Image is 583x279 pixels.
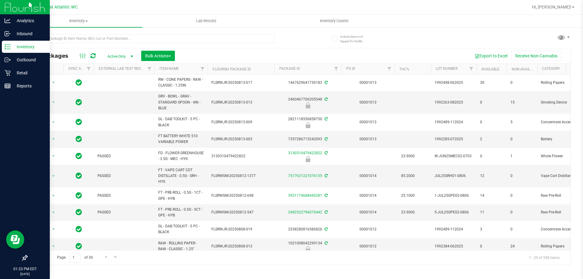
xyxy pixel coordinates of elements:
[211,193,271,199] span: FLSRWGM-20250812-698
[274,136,342,142] div: 7357286715242093
[11,17,47,24] p: Analytics
[435,226,473,232] span: 1992489-112024
[512,67,539,71] a: Non-Available
[5,18,11,24] inline-svg: Analytics
[435,153,473,159] span: W-JUN25MEC02-0703
[279,66,300,71] a: Package ID
[435,119,473,125] span: 1992489-112024
[288,174,322,178] a: 7517631221076135
[324,227,328,231] span: Sync from Compliance System
[158,207,204,218] span: FT - PRE-ROLL - 0.5G - 5CT - GPE - HYB
[436,66,458,71] a: Lot Number
[111,253,120,261] a: Go to the last page
[158,77,204,88] span: RW - CONE PAPERS - RAW - CLASSIC - 1.25IN
[360,174,377,178] a: 00001014
[466,64,476,74] a: Filter
[11,82,47,90] p: Reports
[532,5,571,9] span: Hi, [PERSON_NAME]!
[97,209,151,215] span: PASSED
[324,193,328,198] span: Sync from Compliance System
[274,102,342,108] div: Newly Received
[15,15,142,27] a: Inventory
[76,208,82,216] span: In Sync
[145,64,155,74] a: Filter
[97,153,151,159] span: PASSED
[52,253,98,262] span: Page of 30
[510,209,534,215] span: 0
[50,208,57,217] span: select
[274,246,342,252] div: Newly Received
[102,253,111,261] a: Go to the next page
[84,64,94,74] a: Filter
[76,242,82,250] span: In Sync
[399,67,409,71] a: THC%
[510,80,534,86] span: 0
[46,5,78,10] span: Jax Atlantic WC
[510,193,534,199] span: 0
[6,230,24,249] iframe: Resource center
[435,243,473,249] span: 1992384-062025
[159,66,179,71] a: Item Name
[510,243,534,249] span: 24
[288,193,322,198] a: 3931174688445281
[145,53,171,58] span: Bulk Actions
[435,193,473,199] span: 1-JUL25GPE02-0806
[435,209,473,215] span: 5-JUL25GPE02-0806
[270,15,398,27] a: Inventory Counts
[398,172,418,180] span: 85.2000
[480,173,503,179] span: 12
[97,193,151,199] span: PASSED
[480,80,503,86] span: 30
[211,119,271,125] span: FLSRWJR-20250813-009
[274,156,342,162] div: Locked due to Testing Failure
[76,98,82,107] span: In Sync
[324,80,328,85] span: Sync from Compliance System
[360,120,377,124] a: 00001013
[50,152,57,160] span: select
[158,190,204,201] span: FT - PRE-ROLL - 0.5G - 1CT - GPE - HYB
[510,153,534,159] span: 1
[274,97,342,108] div: 2460467706205548
[211,80,271,86] span: FLSRWJR-20250813-017
[76,152,82,160] span: In Sync
[360,210,377,214] a: 00001014
[481,67,499,71] a: Available
[480,100,503,105] span: 0
[5,44,11,50] inline-svg: Inventory
[32,53,74,59] span: All Packages
[510,119,534,125] span: 5
[524,253,564,262] span: 1 - 20 of 598 items
[384,64,394,74] a: Filter
[398,152,418,161] span: 23.9000
[76,78,82,87] span: In Sync
[11,69,47,77] p: Retail
[142,15,270,27] a: Lab Results
[435,80,473,86] span: 1992498-062025
[50,118,57,127] span: select
[5,57,11,63] inline-svg: Outbound
[211,153,271,159] span: 3130310479422822
[188,18,225,24] span: Lab Results
[346,66,355,71] a: PO ID
[11,30,47,37] p: Inbound
[76,225,82,233] span: In Sync
[274,80,342,86] div: 1467629641730183
[511,51,561,61] button: Receive Non-Cannabis
[76,191,82,200] span: In Sync
[324,174,328,178] span: Sync from Compliance System
[158,240,204,252] span: RAW - ROLLING PAPER - RAW - CLASSIC - 1.25"
[70,253,80,262] input: 1
[27,34,275,43] input: Search Package ID, Item Name, SKU, Lot or Part Number...
[50,192,57,200] span: select
[5,83,11,89] inline-svg: Reports
[324,137,328,141] span: Sync from Compliance System
[288,151,322,155] a: 3130310479422822
[360,80,377,85] a: 00001013
[211,243,271,249] span: FLSRWJR-20250808-013
[274,240,342,252] div: 1021098042299134
[324,151,328,155] span: Sync from Compliance System
[50,172,57,180] span: select
[198,64,208,74] a: Filter
[274,122,342,128] div: Newly Received
[324,117,328,121] span: Sync from Compliance System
